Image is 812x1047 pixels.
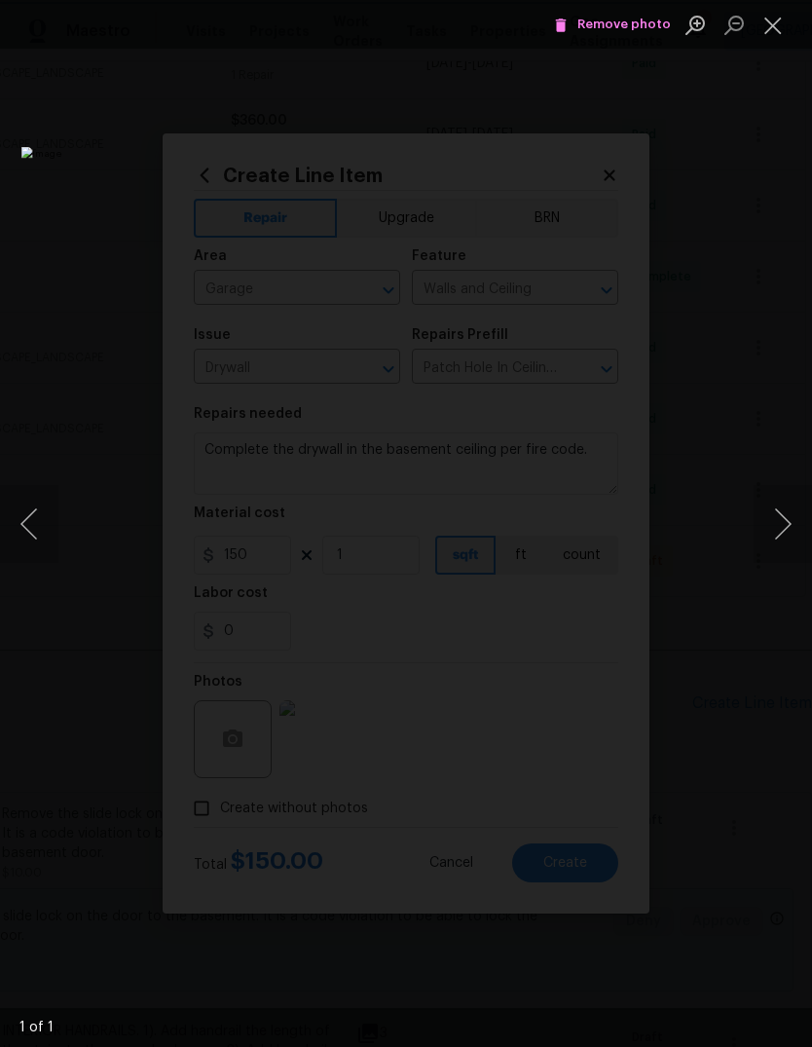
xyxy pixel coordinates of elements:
[554,14,671,36] span: Remove photo
[754,8,793,42] button: Close lightbox
[676,8,715,42] button: Zoom in
[21,147,606,901] img: Image
[754,485,812,563] button: Next image
[715,8,754,42] button: Zoom out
